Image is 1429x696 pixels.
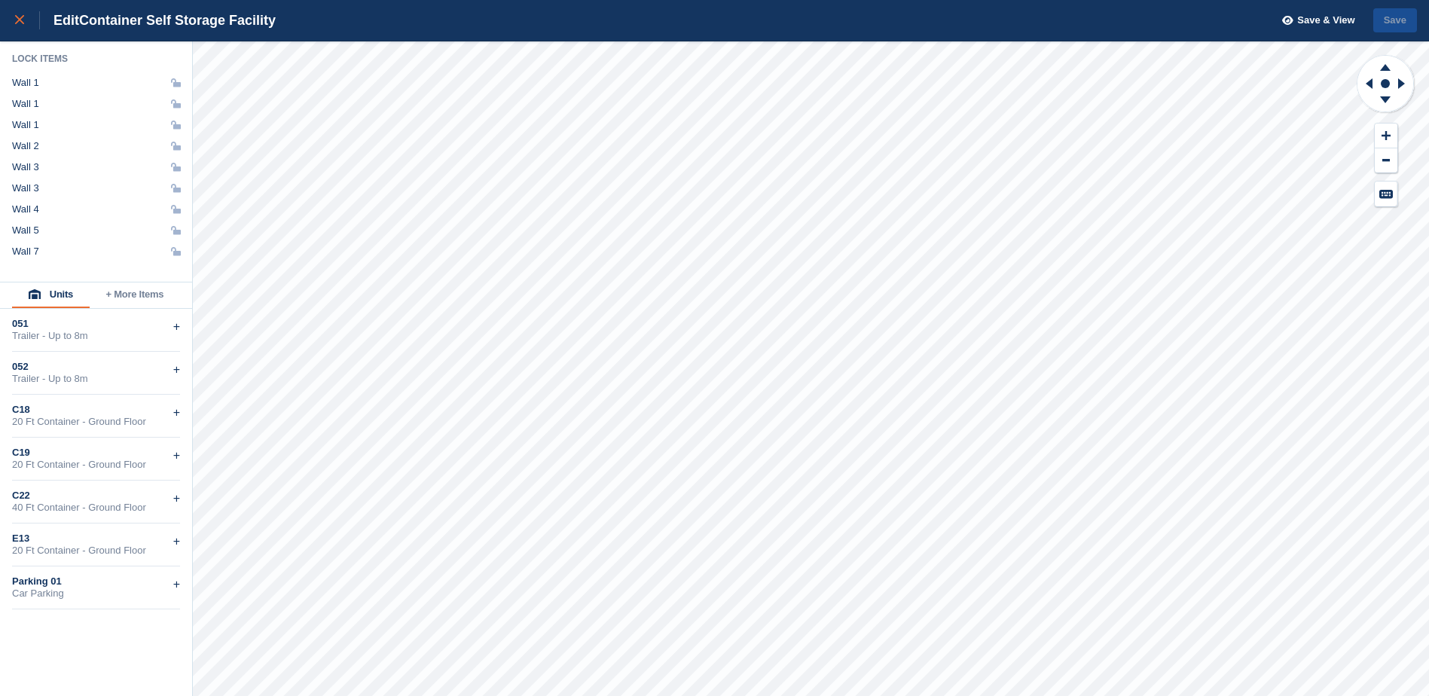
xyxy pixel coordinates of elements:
[12,203,39,215] div: Wall 4
[12,77,39,89] div: Wall 1
[1274,8,1355,33] button: Save & View
[1375,148,1397,173] button: Zoom Out
[12,438,180,481] div: C1920 Ft Container - Ground Floor+
[12,481,180,524] div: C2240 Ft Container - Ground Floor+
[12,575,180,588] div: Parking 01
[12,119,39,131] div: Wall 1
[12,140,39,152] div: Wall 2
[1375,124,1397,148] button: Zoom In
[12,395,180,438] div: C1820 Ft Container - Ground Floor+
[173,490,180,508] div: +
[90,282,180,308] button: + More Items
[173,318,180,336] div: +
[12,224,39,237] div: Wall 5
[173,361,180,379] div: +
[12,53,181,65] div: Lock Items
[1297,13,1354,28] span: Save & View
[12,447,180,459] div: C19
[12,404,180,416] div: C18
[12,182,39,194] div: Wall 3
[173,575,180,594] div: +
[12,361,180,373] div: 052
[12,246,39,258] div: Wall 7
[12,98,39,110] div: Wall 1
[12,318,180,330] div: 051
[12,490,180,502] div: C22
[1375,182,1397,206] button: Keyboard Shortcuts
[12,502,180,514] div: 40 Ft Container - Ground Floor
[12,282,90,308] button: Units
[12,373,180,385] div: Trailer - Up to 8m
[40,11,276,29] div: Edit Container Self Storage Facility
[12,459,180,471] div: 20 Ft Container - Ground Floor
[12,524,180,566] div: E1320 Ft Container - Ground Floor+
[12,309,180,352] div: 051Trailer - Up to 8m+
[12,416,180,428] div: 20 Ft Container - Ground Floor
[173,404,180,422] div: +
[12,588,180,600] div: Car Parking
[12,566,180,609] div: Parking 01Car Parking+
[1373,8,1417,33] button: Save
[12,545,180,557] div: 20 Ft Container - Ground Floor
[12,330,180,342] div: Trailer - Up to 8m
[12,533,180,545] div: E13
[173,533,180,551] div: +
[12,161,39,173] div: Wall 3
[12,352,180,395] div: 052Trailer - Up to 8m+
[173,447,180,465] div: +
